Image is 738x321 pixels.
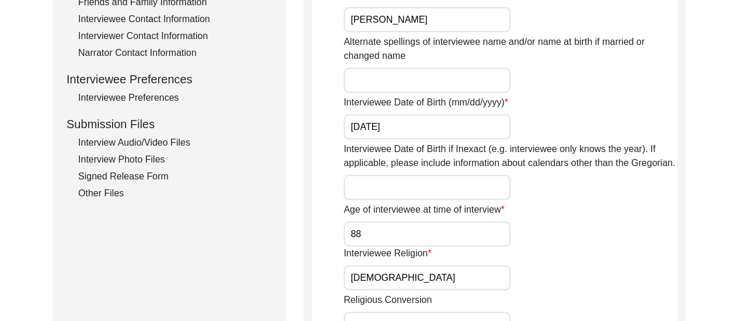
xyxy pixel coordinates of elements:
div: Interviewer Contact Information [78,29,272,43]
div: Other Files [78,186,272,200]
label: Interviewee Date of Birth (mm/dd/yyyy) [344,96,508,110]
div: Interviewee Preferences [67,70,272,88]
div: Interview Photo Files [78,153,272,167]
label: Interviewee Religion [344,246,431,260]
div: Interviewee Preferences [78,91,272,105]
label: Age of interviewee at time of interview [344,203,505,217]
div: Signed Release Form [78,170,272,184]
div: Interview Audio/Video Files [78,136,272,150]
div: Interviewee Contact Information [78,12,272,26]
label: Alternate spellings of interviewee name and/or name at birth if married or changed name [344,35,677,63]
div: Narrator Contact Information [78,46,272,60]
label: Religious Conversion [344,293,432,307]
label: Interviewee Date of Birth if Inexact (e.g. interviewee only knows the year). If applicable, pleas... [344,142,677,170]
div: Submission Files [67,115,272,133]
